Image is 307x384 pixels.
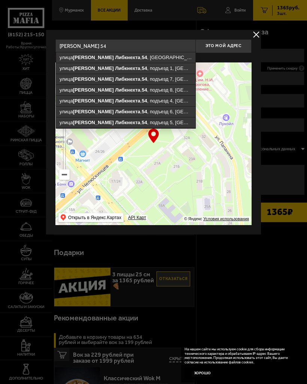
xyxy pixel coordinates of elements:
ymaps: Либкнехта [115,120,140,125]
ymaps: улица , , подъезд 6, [GEOGRAPHIC_DATA] [56,107,195,117]
ymaps: [PERSON_NAME] [73,55,114,60]
span: Это мой адрес [206,43,241,48]
ymaps: улица , , подъезд 5, [GEOGRAPHIC_DATA] [56,117,195,128]
ymaps: 54 [142,76,147,82]
ymaps: © Яндекс [184,216,202,221]
ymaps: Либкнехта [115,98,140,104]
button: Это мой адрес [195,39,252,53]
ymaps: 54 [142,109,147,114]
a: API Карт [127,215,148,221]
ymaps: улица , , подъезд 1, [GEOGRAPHIC_DATA] [56,63,195,74]
ymaps: Либкнехта [115,55,140,60]
button: delivery type [252,30,261,39]
ymaps: Либкнехта [115,65,140,71]
ymaps: [PERSON_NAME] [73,109,114,114]
ymaps: 54 [142,65,147,71]
a: Условия использования [203,216,249,221]
ymaps: [PERSON_NAME] [73,76,114,82]
ymaps: [PERSON_NAME] [73,65,114,71]
ymaps: улица , , подъезд 4, [GEOGRAPHIC_DATA] [56,96,195,106]
ymaps: улица , , подъезд 7, [GEOGRAPHIC_DATA] [56,74,195,85]
ymaps: [PERSON_NAME] [73,120,114,125]
p: На нашем сайте мы используем cookie для сбора информации технического характера и обрабатываем IP... [185,347,297,364]
ymaps: улица , , [GEOGRAPHIC_DATA] [56,52,195,63]
ymaps: 54 [142,55,147,60]
input: Введите адрес доставки [55,39,195,53]
ymaps: Либкнехта [115,109,140,114]
ymaps: Открыть в Яндекс.Картах [58,213,124,222]
p: Укажите дом на карте или в поле ввода [55,55,150,61]
ymaps: 54 [142,87,147,93]
ymaps: [PERSON_NAME] [73,98,114,104]
ymaps: Либкнехта [115,76,140,82]
ymaps: улица , , подъезд 8, [GEOGRAPHIC_DATA] [56,85,195,95]
ymaps: 54 [142,120,147,125]
button: Хорошо [185,367,221,379]
ymaps: Открыть в Яндекс.Картах [68,213,121,222]
ymaps: [PERSON_NAME] [73,87,114,93]
ymaps: Либкнехта [115,87,140,93]
ymaps: 54 [142,98,147,104]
